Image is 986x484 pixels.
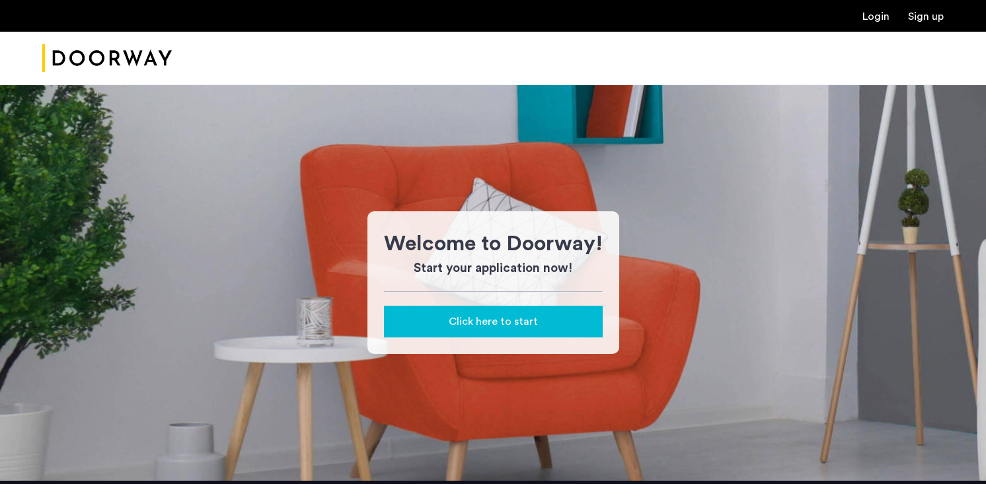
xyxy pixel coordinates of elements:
a: Login [862,11,890,22]
img: logo [42,34,172,83]
a: Registration [908,11,944,22]
span: Click here to start [449,314,538,329]
h1: Welcome to Doorway! [384,228,603,259]
a: Cazamio Logo [42,34,172,83]
button: button [384,306,603,337]
h3: Start your application now! [384,259,603,278]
